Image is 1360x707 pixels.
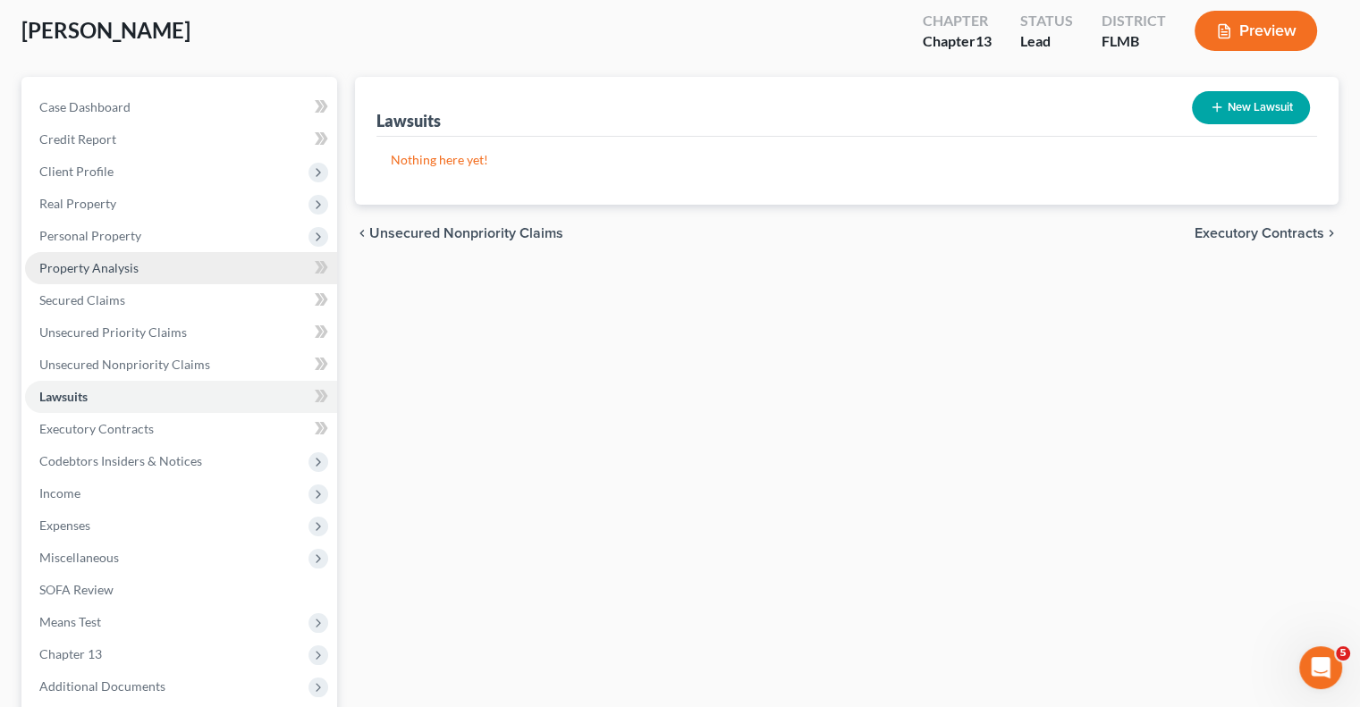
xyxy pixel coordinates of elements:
[1324,226,1339,240] i: chevron_right
[25,574,337,606] a: SOFA Review
[39,389,88,404] span: Lawsuits
[25,316,337,349] a: Unsecured Priority Claims
[976,32,992,49] span: 13
[39,324,187,340] span: Unsecured Priority Claims
[39,292,125,307] span: Secured Claims
[1195,226,1324,240] span: Executory Contracts
[39,550,119,565] span: Miscellaneous
[39,518,90,533] span: Expenses
[355,226,563,240] button: chevron_left Unsecured Nonpriority Claims
[39,99,131,114] span: Case Dashboard
[39,196,116,211] span: Real Property
[923,11,992,31] div: Chapter
[369,226,563,240] span: Unsecured Nonpriority Claims
[1299,646,1342,689] iframe: Intercom live chat
[25,381,337,413] a: Lawsuits
[1192,91,1310,124] button: New Lawsuit
[39,228,141,243] span: Personal Property
[1020,31,1073,52] div: Lead
[25,413,337,445] a: Executory Contracts
[1020,11,1073,31] div: Status
[1102,11,1166,31] div: District
[25,91,337,123] a: Case Dashboard
[25,252,337,284] a: Property Analysis
[39,357,210,372] span: Unsecured Nonpriority Claims
[39,485,80,501] span: Income
[39,131,116,147] span: Credit Report
[1102,31,1166,52] div: FLMB
[39,164,114,179] span: Client Profile
[39,678,165,694] span: Additional Documents
[391,151,1303,169] p: Nothing here yet!
[25,123,337,156] a: Credit Report
[21,17,190,43] span: [PERSON_NAME]
[25,284,337,316] a: Secured Claims
[923,31,992,52] div: Chapter
[39,614,101,629] span: Means Test
[39,646,102,661] span: Chapter 13
[376,110,441,131] div: Lawsuits
[25,349,337,381] a: Unsecured Nonpriority Claims
[39,260,139,275] span: Property Analysis
[39,582,114,597] span: SOFA Review
[39,421,154,436] span: Executory Contracts
[355,226,369,240] i: chevron_left
[1195,11,1317,51] button: Preview
[1336,646,1350,661] span: 5
[1195,226,1339,240] button: Executory Contracts chevron_right
[39,453,202,468] span: Codebtors Insiders & Notices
